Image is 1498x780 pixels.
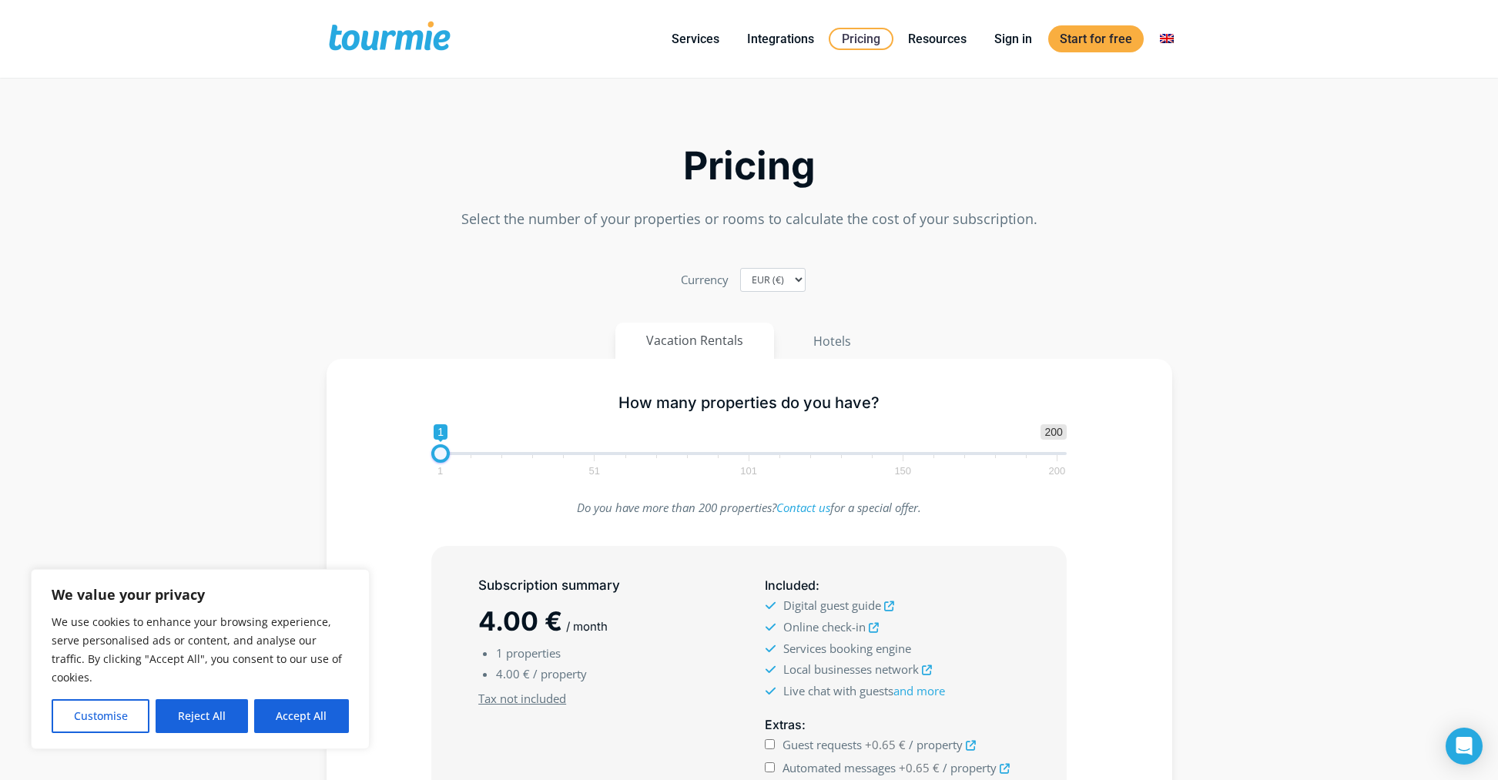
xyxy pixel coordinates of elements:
p: We use cookies to enhance your browsing experience, serve personalised ads or content, and analys... [52,613,349,687]
span: +0.65 € [865,737,906,752]
span: 1 [496,645,503,661]
h2: Pricing [327,148,1172,184]
button: Hotels [782,323,883,360]
h5: : [765,576,1019,595]
a: Services [660,29,731,49]
span: Local businesses network [783,661,919,677]
a: Switch to [1148,29,1185,49]
a: Integrations [736,29,826,49]
span: Extras [765,717,802,732]
u: Tax not included [478,691,566,706]
button: Accept All [254,699,349,733]
span: / month [566,619,608,634]
span: / property [943,760,997,775]
h5: Subscription summary [478,576,732,595]
p: Select the number of your properties or rooms to calculate the cost of your subscription. [327,209,1172,229]
span: / property [909,737,963,752]
span: 200 [1047,467,1068,474]
span: Included [765,577,816,593]
h5: How many properties do you have? [431,393,1067,413]
span: Digital guest guide [783,598,881,613]
span: 150 [892,467,913,474]
span: Services booking engine [783,641,911,656]
span: 200 [1041,424,1066,440]
span: 101 [738,467,759,474]
span: +0.65 € [899,760,940,775]
label: Currency [681,269,729,290]
span: properties [506,645,561,661]
p: We value your privacy [52,585,349,604]
a: Resources [896,29,978,49]
span: Guest requests [783,737,862,752]
a: Start for free [1048,25,1144,52]
span: 4.00 € [496,666,530,681]
span: / property [533,666,587,681]
span: 1 [434,424,447,440]
h5: : [765,715,1019,735]
span: 4.00 € [478,605,562,637]
p: Do you have more than 200 properties? for a special offer. [431,497,1067,518]
span: 1 [435,467,445,474]
span: Online check-in [783,619,866,634]
button: Customise [52,699,149,733]
span: Automated messages [783,760,896,775]
div: Open Intercom Messenger [1446,728,1483,765]
span: 51 [587,467,602,474]
a: Contact us [776,500,830,515]
a: Pricing [829,28,893,50]
a: Sign in [983,29,1044,49]
button: Vacation Rentals [615,323,774,359]
span: Live chat with guests [783,683,945,698]
a: and more [893,683,945,698]
button: Reject All [156,699,247,733]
